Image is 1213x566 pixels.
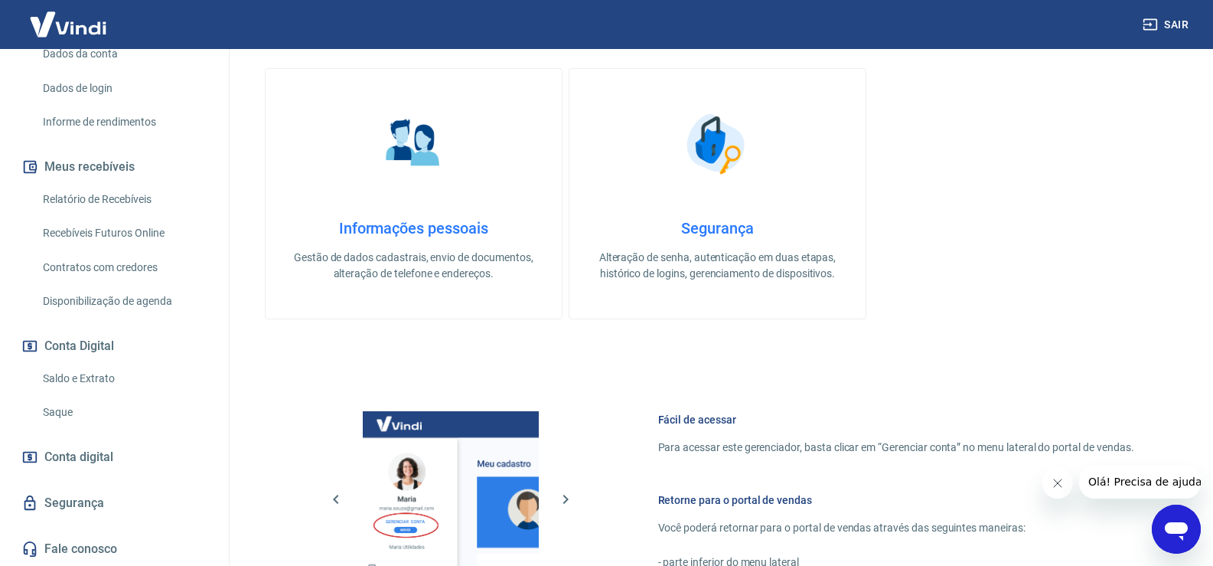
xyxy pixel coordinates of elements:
a: Saque [37,397,210,428]
p: Você poderá retornar para o portal de vendas através das seguintes maneiras: [658,520,1134,536]
a: Dados de login [37,73,210,104]
span: Olá! Precisa de ajuda? [9,11,129,23]
h6: Retorne para o portal de vendas [658,492,1134,508]
img: Segurança [679,106,755,182]
a: Informações pessoaisInformações pessoaisGestão de dados cadastrais, envio de documentos, alteraçã... [265,68,562,319]
a: SegurançaSegurançaAlteração de senha, autenticação em duas etapas, histórico de logins, gerenciam... [569,68,866,319]
h6: Fácil de acessar [658,412,1134,427]
img: Informações pessoais [375,106,452,182]
p: Alteração de senha, autenticação em duas etapas, histórico de logins, gerenciamento de dispositivos. [594,250,841,282]
h4: Informações pessoais [290,219,537,237]
a: Disponibilização de agenda [37,286,210,317]
button: Meus recebíveis [18,150,210,184]
img: Vindi [18,1,118,47]
a: Fale conosco [18,532,210,566]
a: Relatório de Recebíveis [37,184,210,215]
a: Conta digital [18,440,210,474]
a: Saldo e Extrato [37,363,210,394]
span: Conta digital [44,447,113,468]
h4: Segurança [594,219,841,237]
a: Contratos com credores [37,252,210,283]
p: Gestão de dados cadastrais, envio de documentos, alteração de telefone e endereços. [290,250,537,282]
p: Para acessar este gerenciador, basta clicar em “Gerenciar conta” no menu lateral do portal de ven... [658,440,1134,456]
a: Segurança [18,486,210,520]
button: Conta Digital [18,329,210,363]
iframe: Fechar mensagem [1042,468,1073,499]
a: Informe de rendimentos [37,106,210,138]
a: Dados da conta [37,38,210,70]
a: Recebíveis Futuros Online [37,218,210,249]
iframe: Mensagem da empresa [1079,465,1201,499]
button: Sair [1140,11,1195,39]
iframe: Botão para abrir a janela de mensagens [1152,505,1201,554]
